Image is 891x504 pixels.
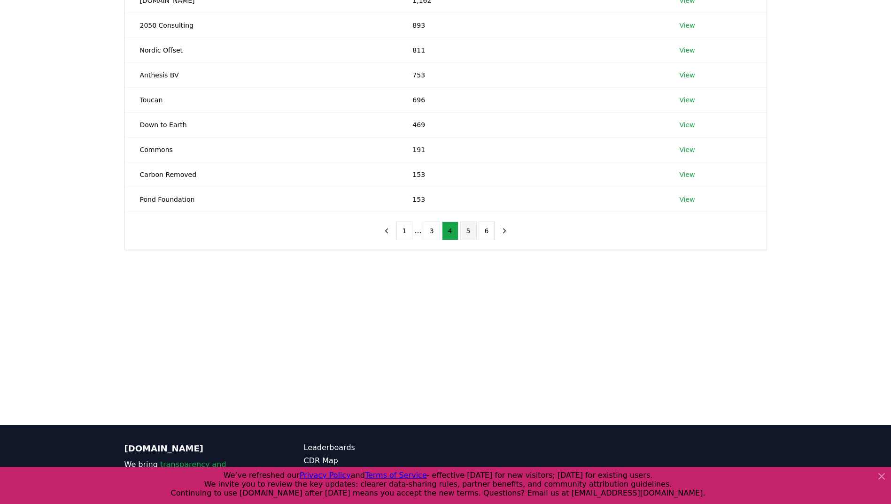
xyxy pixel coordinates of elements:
td: 469 [397,112,664,137]
td: Pond Foundation [125,187,398,212]
td: Nordic Offset [125,38,398,62]
td: 153 [397,162,664,187]
p: We bring to the durable carbon removal market [124,459,266,493]
td: 2050 Consulting [125,13,398,38]
td: 753 [397,62,664,87]
a: View [679,195,695,204]
td: Anthesis BV [125,62,398,87]
button: 1 [396,221,413,240]
p: [DOMAIN_NAME] [124,442,266,455]
button: 4 [442,221,458,240]
button: 3 [424,221,440,240]
a: View [679,70,695,80]
button: 5 [460,221,477,240]
td: 696 [397,87,664,112]
td: 893 [397,13,664,38]
button: 6 [479,221,495,240]
a: View [679,46,695,55]
button: next page [496,221,512,240]
td: Down to Earth [125,112,398,137]
a: View [679,95,695,105]
a: CDR Map [304,455,446,466]
td: Toucan [125,87,398,112]
a: View [679,120,695,130]
a: View [679,170,695,179]
td: 153 [397,187,664,212]
td: 191 [397,137,664,162]
a: View [679,21,695,30]
td: 811 [397,38,664,62]
span: transparency and accountability [124,460,226,480]
a: Leaderboards [304,442,446,453]
a: View [679,145,695,154]
li: ... [414,225,421,237]
td: Carbon Removed [125,162,398,187]
button: previous page [379,221,395,240]
td: Commons [125,137,398,162]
